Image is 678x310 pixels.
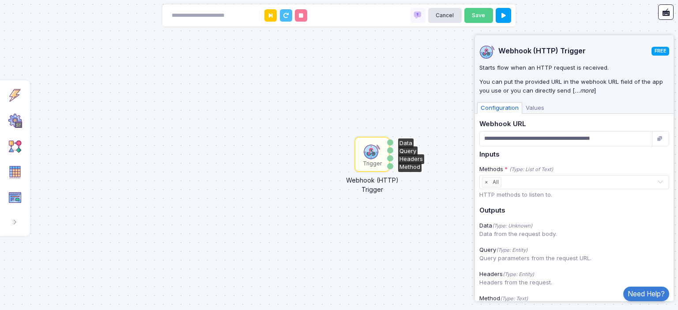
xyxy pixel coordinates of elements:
[335,171,410,194] div: Webhook (HTTP) Trigger
[575,87,594,94] i: ...more
[496,247,527,253] i: (Type: Entity)
[8,88,22,102] img: trigger.png
[8,165,22,179] img: category.png
[8,190,22,205] img: category-v1.png
[398,154,424,164] div: Headers
[8,139,22,153] img: flow-v1.png
[428,8,462,23] button: Cancel
[398,162,422,172] div: Method
[363,160,382,168] div: Trigger
[482,177,490,187] span: ×
[522,102,548,114] span: Values
[479,207,669,215] h5: Outputs
[475,270,674,279] div: Headers
[475,246,674,254] div: Query
[492,223,532,229] i: (Type: Unknown)
[479,151,669,159] h5: Inputs
[398,146,418,156] div: Query
[503,271,534,277] i: (Type: Entity)
[479,43,495,59] img: webhook-v2.png
[479,190,669,199] p: HTTP methods to listen to.
[479,120,669,128] h5: Webhook URL
[477,102,522,114] span: Configuration
[500,295,528,302] i: (Type: Text)
[498,47,652,56] span: Webhook (HTTP) Trigger
[464,8,493,23] button: Save
[398,138,414,148] div: Data
[479,63,669,72] p: Starts flow when an HTTP request is received.
[475,254,674,263] div: Query parameters from the request URL.
[623,287,669,301] a: Need Help?
[475,278,674,287] div: Headers from the request.
[475,294,674,303] div: Method
[475,230,674,239] div: Data from the request body.
[652,47,669,55] span: FREE
[479,78,669,95] p: You can put the provided URL in the webhook URL field of the app you use or you can directly send...
[363,142,381,160] img: webhook-v2.png
[475,221,674,230] div: Data
[509,166,553,172] i: (Type: List of Text)
[8,114,22,128] img: settings.png
[479,165,553,174] div: Methods
[490,177,501,187] span: All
